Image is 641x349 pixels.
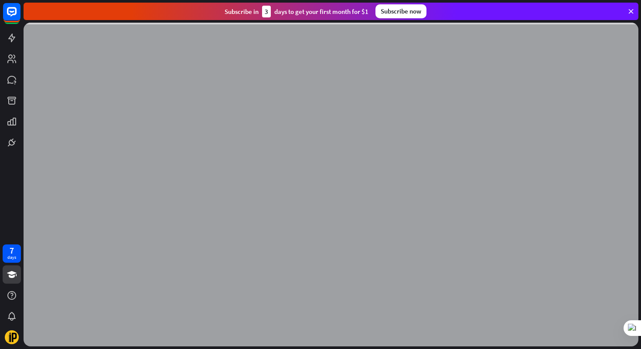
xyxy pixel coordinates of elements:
[375,4,426,18] div: Subscribe now
[225,6,368,17] div: Subscribe in days to get your first month for $1
[7,254,16,261] div: days
[3,244,21,263] a: 7 days
[262,6,271,17] div: 3
[10,247,14,254] div: 7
